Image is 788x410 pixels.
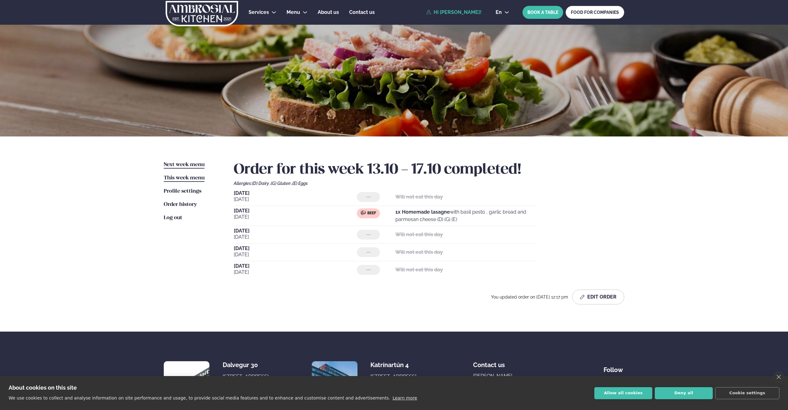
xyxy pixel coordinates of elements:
span: [DATE] [234,246,357,251]
span: Order history [164,202,197,207]
span: --- [366,195,371,199]
a: FOOD FOR COMPANIES [566,6,624,19]
strong: About cookies on this site [9,384,77,391]
a: Services [249,9,269,16]
button: Allow all cookies [594,387,652,399]
span: You updated order on [DATE] 12:17 pm [491,295,570,299]
span: (G) Gluten , [271,181,292,186]
img: image alt [164,361,209,407]
span: [DATE] [234,213,357,221]
span: [DATE] [234,251,357,258]
span: This week menu [164,175,204,181]
strong: 1x Homemade lasagne [395,209,450,215]
h2: Order for this week 13.10 - 17.10 completed! [234,161,624,178]
a: Order history [164,201,197,208]
a: Learn more [393,395,417,400]
span: Services [249,9,269,15]
strong: Will not eat this day [395,232,443,237]
span: (D) Dairy , [252,181,271,186]
img: image alt [312,361,357,407]
a: Profile settings [164,188,201,195]
button: Cookie settings [715,387,779,399]
a: This week menu [164,174,204,182]
div: Follow us [604,361,624,381]
span: [DATE] [234,233,357,241]
strong: Will not eat this day [395,194,443,200]
span: Contact us [473,356,505,369]
div: Allergies: [234,181,624,186]
button: BOOK A TABLE [522,6,563,19]
div: [STREET_ADDRESS], [GEOGRAPHIC_DATA] [370,373,419,388]
span: (E) Eggs [292,181,308,186]
span: Contact us [349,9,375,15]
button: Deny all [655,387,713,399]
span: [DATE] [234,264,357,269]
span: Next week menu [164,162,204,167]
span: About us [318,9,339,15]
span: [DATE] [234,208,357,213]
span: Log out [164,215,182,220]
span: en [496,10,502,15]
p: with basil pesto , garlic bread and parmesan cheese (D) (G) (E) [395,208,536,223]
div: Dalvegur 30 [223,361,272,369]
a: Menu [287,9,300,16]
span: --- [366,232,371,237]
img: logo [165,1,239,26]
span: [DATE] [234,196,357,203]
a: Log out [164,214,182,222]
img: beef.svg [361,210,366,215]
button: en [491,10,514,15]
button: Edit Order [572,290,624,304]
span: --- [366,267,371,272]
a: Contact us [349,9,375,16]
div: [STREET_ADDRESS], [GEOGRAPHIC_DATA] [223,373,272,388]
p: We use cookies to collect and analyse information on site performance and usage, to provide socia... [9,395,390,400]
span: Beef [367,211,376,216]
a: close [774,372,784,382]
a: About us [318,9,339,16]
a: Hi [PERSON_NAME]! [426,10,481,15]
a: [PERSON_NAME][EMAIL_ADDRESS][DOMAIN_NAME] [473,372,551,395]
div: Katrínartún 4 [370,361,419,369]
span: [DATE] [234,269,357,276]
strong: Will not eat this day [395,249,443,255]
strong: Will not eat this day [395,267,443,273]
span: Menu [287,9,300,15]
span: Profile settings [164,189,201,194]
a: Next week menu [164,161,204,169]
span: --- [366,250,371,255]
span: [DATE] [234,191,357,196]
span: [DATE] [234,228,357,233]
